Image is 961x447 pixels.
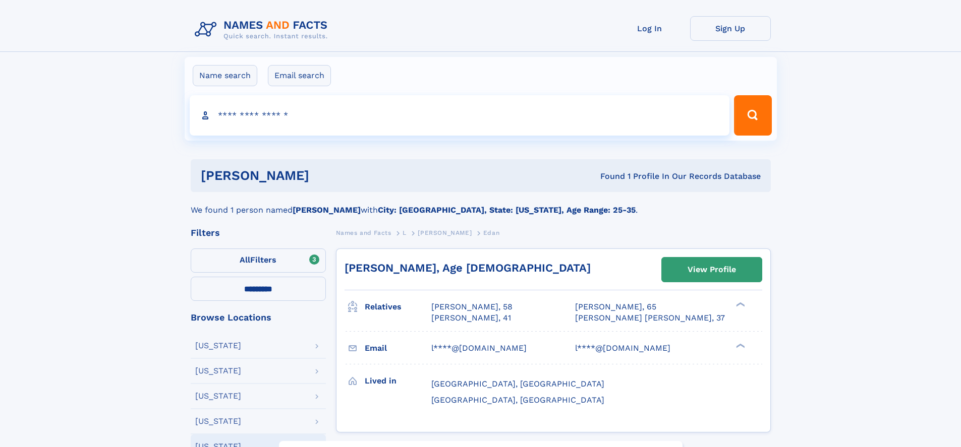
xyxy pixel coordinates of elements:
div: [US_STATE] [195,417,241,425]
a: Names and Facts [336,226,391,239]
div: [US_STATE] [195,392,241,400]
a: L [403,226,407,239]
img: Logo Names and Facts [191,16,336,43]
span: L [403,229,407,236]
div: Filters [191,228,326,237]
span: [PERSON_NAME] [418,229,472,236]
label: Email search [268,65,331,86]
h3: Email [365,340,431,357]
a: [PERSON_NAME] [PERSON_NAME], 37 [575,312,725,324]
a: Sign Up [690,16,771,41]
h3: Relatives [365,298,431,315]
label: Name search [193,65,257,86]
a: [PERSON_NAME], 58 [431,301,513,312]
a: Log In [609,16,690,41]
label: Filters [191,248,326,273]
a: [PERSON_NAME] [418,226,472,239]
span: All [240,255,250,265]
span: Edan [483,229,499,236]
span: [GEOGRAPHIC_DATA], [GEOGRAPHIC_DATA] [431,379,604,389]
div: We found 1 person named with . [191,192,771,216]
h3: Lived in [365,372,431,390]
button: Search Button [734,95,771,136]
div: Found 1 Profile In Our Records Database [455,171,761,182]
input: search input [190,95,730,136]
b: [PERSON_NAME] [293,205,361,215]
div: View Profile [688,258,736,281]
div: [US_STATE] [195,367,241,375]
div: ❯ [733,301,746,308]
span: [GEOGRAPHIC_DATA], [GEOGRAPHIC_DATA] [431,395,604,405]
h1: [PERSON_NAME] [201,169,455,182]
a: [PERSON_NAME], Age [DEMOGRAPHIC_DATA] [345,262,591,274]
a: [PERSON_NAME], 41 [431,312,511,324]
div: ❯ [733,342,746,349]
a: [PERSON_NAME], 65 [575,301,656,312]
a: View Profile [662,258,762,282]
div: Browse Locations [191,313,326,322]
b: City: [GEOGRAPHIC_DATA], State: [US_STATE], Age Range: 25-35 [378,205,636,215]
div: [US_STATE] [195,342,241,350]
